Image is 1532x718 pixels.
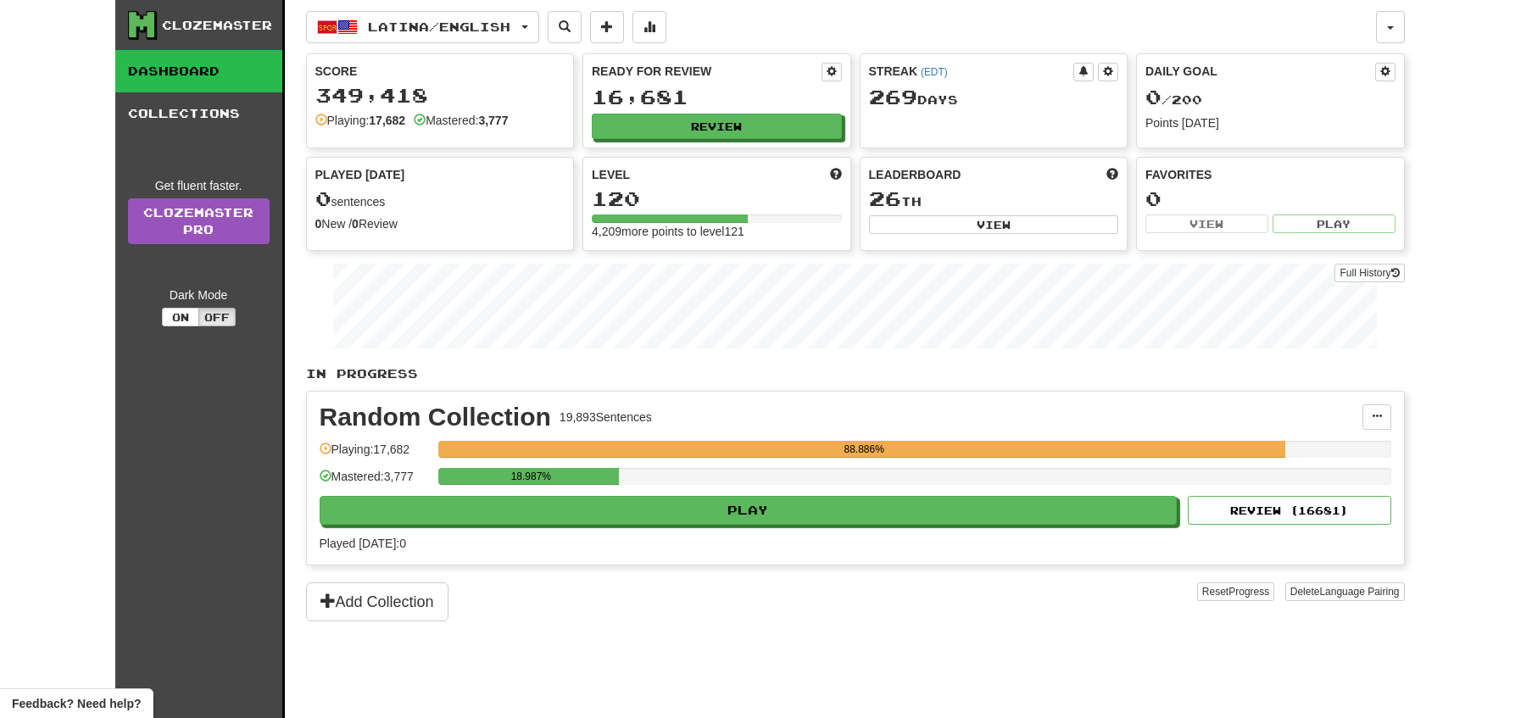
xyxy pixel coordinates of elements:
div: Clozemaster [162,17,272,34]
span: 0 [315,186,331,210]
span: Leaderboard [869,166,961,183]
strong: 0 [315,217,322,231]
span: 26 [869,186,901,210]
div: Dark Mode [128,287,270,303]
button: Review [592,114,842,139]
button: Latina/English [306,11,539,43]
span: / 200 [1145,92,1202,107]
a: Dashboard [115,50,282,92]
button: Search sentences [548,11,582,43]
button: Full History [1334,264,1404,282]
button: Add Collection [306,582,448,621]
div: Points [DATE] [1145,114,1396,131]
div: Mastered: 3,777 [320,468,430,496]
p: In Progress [306,365,1405,382]
strong: 17,682 [369,114,405,127]
span: Score more points to level up [830,166,842,183]
div: 16,681 [592,86,842,108]
button: Play [1273,214,1396,233]
div: Random Collection [320,404,551,430]
span: Level [592,166,630,183]
div: Score [315,63,565,80]
button: Review (16681) [1188,496,1391,525]
a: ClozemasterPro [128,198,270,244]
div: Playing: 17,682 [320,441,430,469]
div: Favorites [1145,166,1396,183]
div: Ready for Review [592,63,822,80]
span: Latina / English [368,19,510,34]
div: Playing: [315,112,406,129]
span: 269 [869,85,917,109]
span: This week in points, UTC [1106,166,1118,183]
button: DeleteLanguage Pairing [1285,582,1405,601]
div: New / Review [315,215,565,232]
button: View [869,215,1119,234]
button: View [1145,214,1268,233]
button: Play [320,496,1178,525]
span: Open feedback widget [12,695,141,712]
div: 349,418 [315,85,565,106]
a: (EDT) [921,66,948,78]
span: Played [DATE] [315,166,405,183]
div: Daily Goal [1145,63,1375,81]
div: 19,893 Sentences [560,409,652,426]
div: Streak [869,63,1074,80]
div: Mastered: [414,112,508,129]
div: 120 [592,188,842,209]
strong: 3,777 [478,114,508,127]
button: On [162,308,199,326]
div: 0 [1145,188,1396,209]
button: ResetProgress [1197,582,1274,601]
span: Language Pairing [1319,586,1399,598]
a: Collections [115,92,282,135]
button: More stats [632,11,666,43]
span: 0 [1145,85,1162,109]
div: th [869,188,1119,210]
span: Played [DATE]: 0 [320,537,406,550]
span: Progress [1228,586,1269,598]
div: 88.886% [443,441,1285,458]
strong: 0 [352,217,359,231]
button: Off [198,308,236,326]
div: Day s [869,86,1119,109]
button: Add sentence to collection [590,11,624,43]
div: Get fluent faster. [128,177,270,194]
div: 18.987% [443,468,619,485]
div: sentences [315,188,565,210]
div: 4,209 more points to level 121 [592,223,842,240]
